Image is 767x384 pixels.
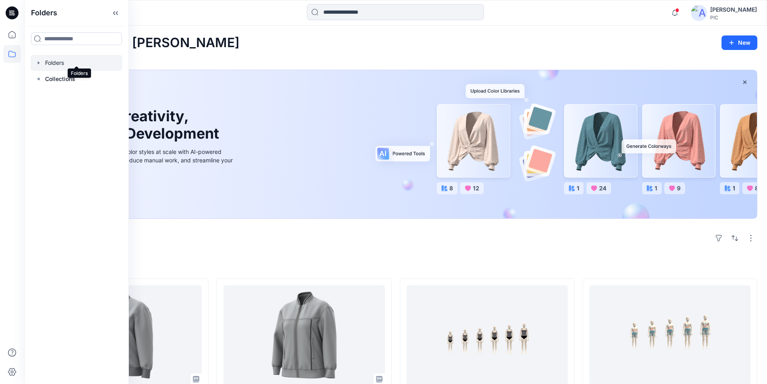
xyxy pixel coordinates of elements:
[54,147,235,173] div: Explore ideas faster and recolor styles at scale with AI-powered tools that boost creativity, red...
[34,35,240,50] h2: Welcome back, [PERSON_NAME]
[34,261,757,270] h4: Styles
[710,15,757,21] div: PIC
[722,35,757,50] button: New
[54,108,223,142] h1: Unleash Creativity, Speed Up Development
[54,183,235,199] a: Discover more
[710,5,757,15] div: [PERSON_NAME]
[45,74,75,84] p: Collections
[691,5,707,21] img: avatar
